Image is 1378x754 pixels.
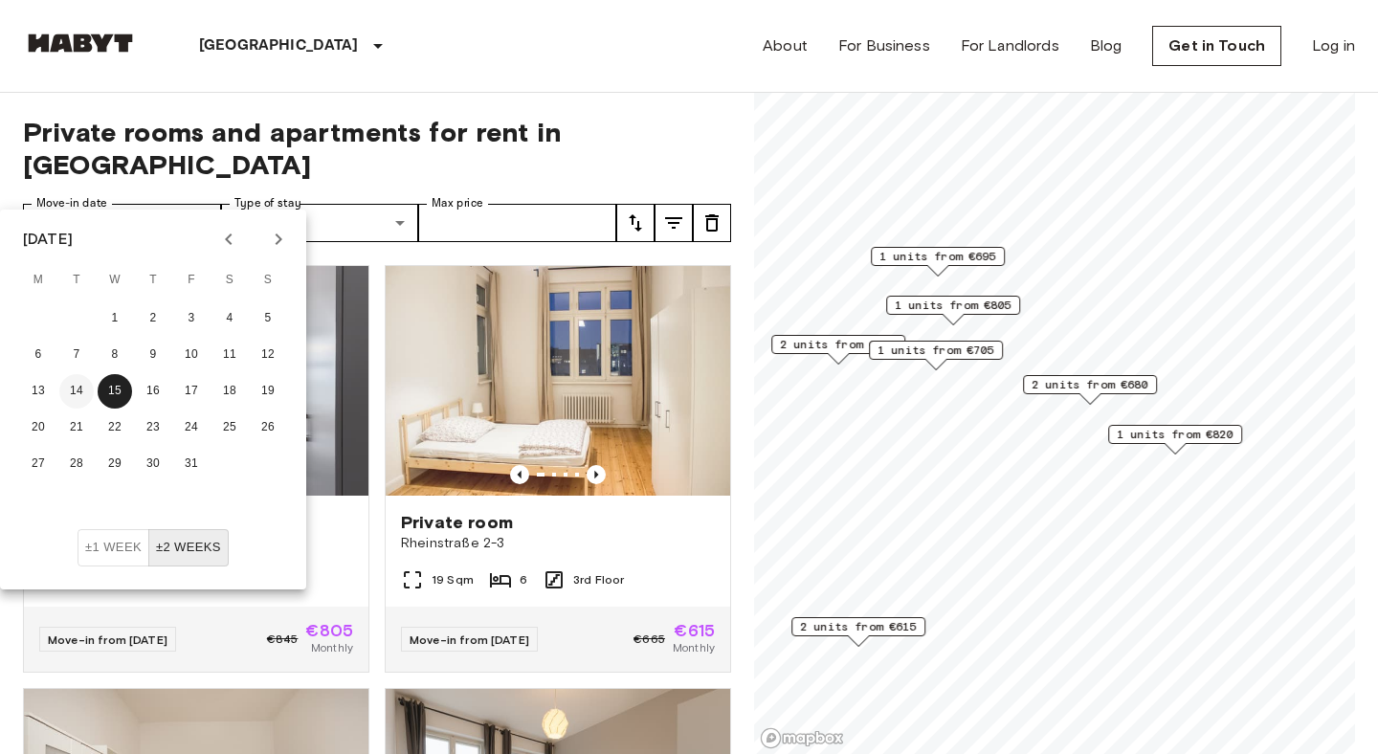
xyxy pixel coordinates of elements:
[212,338,247,372] button: 11
[385,265,731,673] a: Marketing picture of unit DE-01-090-02MPrevious imagePrevious imagePrivate roomRheinstraße 2-319 ...
[780,336,897,353] span: 2 units from €710
[21,374,56,409] button: 13
[136,301,170,336] button: 2
[136,447,170,481] button: 30
[21,447,56,481] button: 27
[78,529,149,566] button: ±1 week
[174,261,209,299] span: Friday
[174,447,209,481] button: 31
[174,301,209,336] button: 3
[23,228,73,251] div: [DATE]
[1312,34,1355,57] a: Log in
[871,247,1005,277] div: Map marker
[136,374,170,409] button: 16
[1152,26,1281,66] a: Get in Touch
[693,204,731,242] button: tune
[98,410,132,445] button: 22
[212,301,247,336] button: 4
[174,374,209,409] button: 17
[311,639,353,656] span: Monthly
[878,342,994,359] span: 1 units from €705
[760,727,844,749] a: Mapbox logo
[148,529,229,566] button: ±2 weeks
[212,261,247,299] span: Saturday
[212,374,247,409] button: 18
[98,447,132,481] button: 29
[432,195,483,211] label: Max price
[21,410,56,445] button: 20
[838,34,930,57] a: For Business
[59,338,94,372] button: 7
[267,631,299,648] span: €845
[251,410,285,445] button: 26
[98,374,132,409] button: 15
[98,301,132,336] button: 1
[1108,425,1242,455] div: Map marker
[616,204,655,242] button: tune
[136,410,170,445] button: 23
[98,261,132,299] span: Wednesday
[78,529,229,566] div: Move In Flexibility
[674,622,715,639] span: €615
[174,410,209,445] button: 24
[800,618,917,635] span: 2 units from €615
[136,261,170,299] span: Thursday
[59,261,94,299] span: Tuesday
[234,195,301,211] label: Type of stay
[251,338,285,372] button: 12
[587,465,606,484] button: Previous image
[401,534,715,553] span: Rheinstraße 2-3
[791,617,925,647] div: Map marker
[401,511,513,534] span: Private room
[23,116,731,181] span: Private rooms and apartments for rent in [GEOGRAPHIC_DATA]
[410,632,529,647] span: Move-in from [DATE]
[1090,34,1122,57] a: Blog
[386,266,730,496] img: Marketing picture of unit DE-01-090-02M
[59,410,94,445] button: 21
[21,338,56,372] button: 6
[869,341,1003,370] div: Map marker
[879,248,996,265] span: 1 units from €695
[98,338,132,372] button: 8
[21,261,56,299] span: Monday
[763,34,808,57] a: About
[136,338,170,372] button: 9
[432,571,474,588] span: 19 Sqm
[895,297,1011,314] span: 1 units from €805
[633,631,665,648] span: €665
[655,204,693,242] button: tune
[36,195,107,211] label: Move-in date
[573,571,624,588] span: 3rd Floor
[510,465,529,484] button: Previous image
[886,296,1020,325] div: Map marker
[59,374,94,409] button: 14
[1117,426,1234,443] span: 1 units from €820
[262,223,295,255] button: Next month
[48,632,167,647] span: Move-in from [DATE]
[174,338,209,372] button: 10
[961,34,1059,57] a: For Landlords
[212,410,247,445] button: 25
[251,301,285,336] button: 5
[520,571,527,588] span: 6
[23,33,138,53] img: Habyt
[1032,376,1148,393] span: 2 units from €680
[771,335,905,365] div: Map marker
[673,639,715,656] span: Monthly
[59,447,94,481] button: 28
[212,223,245,255] button: Previous month
[199,34,359,57] p: [GEOGRAPHIC_DATA]
[251,374,285,409] button: 19
[1023,375,1157,405] div: Map marker
[251,261,285,299] span: Sunday
[305,622,353,639] span: €805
